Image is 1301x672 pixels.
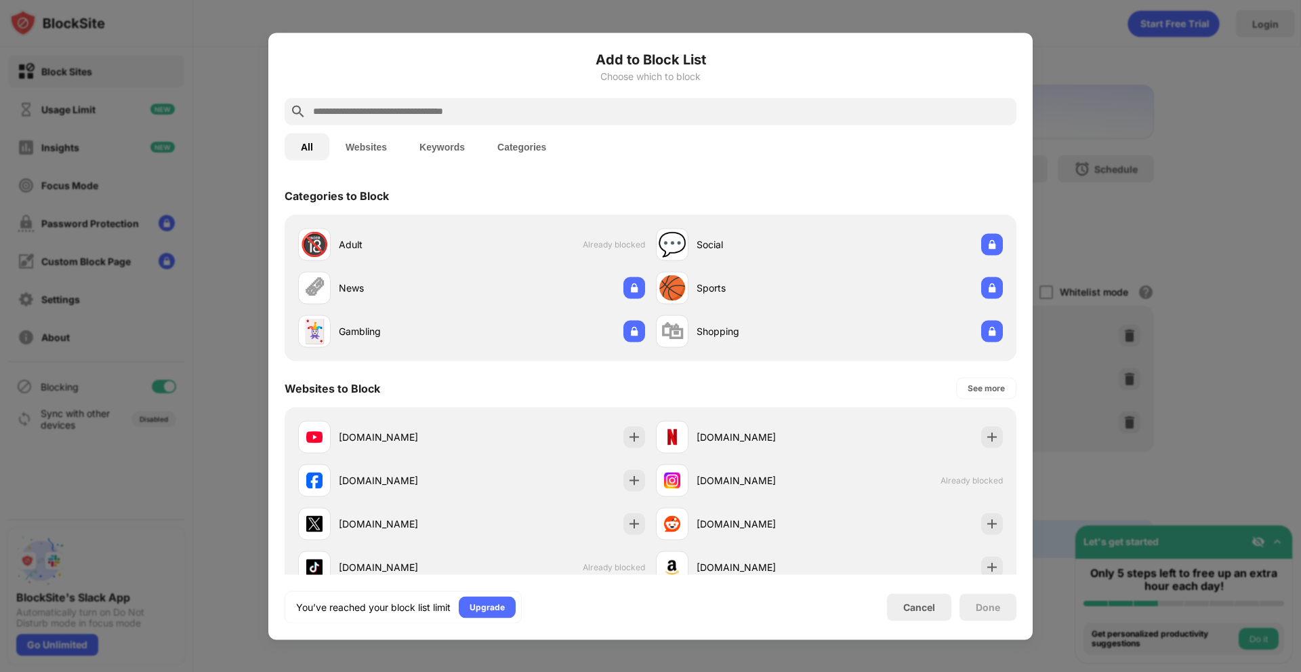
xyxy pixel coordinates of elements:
div: Choose which to block [285,71,1016,81]
div: Sports [697,281,829,295]
img: favicons [306,472,323,488]
div: You’ve reached your block list limit [296,600,451,614]
div: [DOMAIN_NAME] [339,560,472,574]
h6: Add to Block List [285,49,1016,69]
img: favicons [664,515,680,532]
div: [DOMAIN_NAME] [339,473,472,488]
div: [DOMAIN_NAME] [697,473,829,488]
img: favicons [664,472,680,488]
div: Shopping [697,324,829,338]
div: 🗞 [303,274,326,302]
span: Already blocked [583,562,645,572]
div: See more [968,381,1005,395]
div: [DOMAIN_NAME] [339,430,472,444]
div: 🛍 [661,317,684,345]
button: Keywords [403,133,481,160]
div: [DOMAIN_NAME] [697,560,829,574]
span: Already blocked [941,475,1003,486]
div: Websites to Block [285,381,380,395]
div: 🃏 [300,317,329,345]
div: Social [697,237,829,252]
img: favicons [664,429,680,445]
button: Categories [481,133,562,160]
div: Gambling [339,324,472,338]
div: [DOMAIN_NAME] [339,517,472,531]
img: favicons [306,429,323,445]
img: favicons [306,559,323,575]
div: 🏀 [658,274,686,302]
button: All [285,133,329,160]
img: favicons [664,559,680,575]
div: News [339,281,472,295]
div: Cancel [903,601,935,613]
img: favicons [306,515,323,532]
div: 🔞 [300,231,329,258]
div: Categories to Block [285,189,389,202]
div: Done [976,601,1000,612]
img: search.svg [290,103,306,119]
button: Websites [329,133,403,160]
div: 💬 [658,231,686,258]
div: Upgrade [470,600,505,614]
div: Adult [339,237,472,252]
div: [DOMAIN_NAME] [697,517,829,531]
div: [DOMAIN_NAME] [697,430,829,444]
span: Already blocked [583,239,645,250]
